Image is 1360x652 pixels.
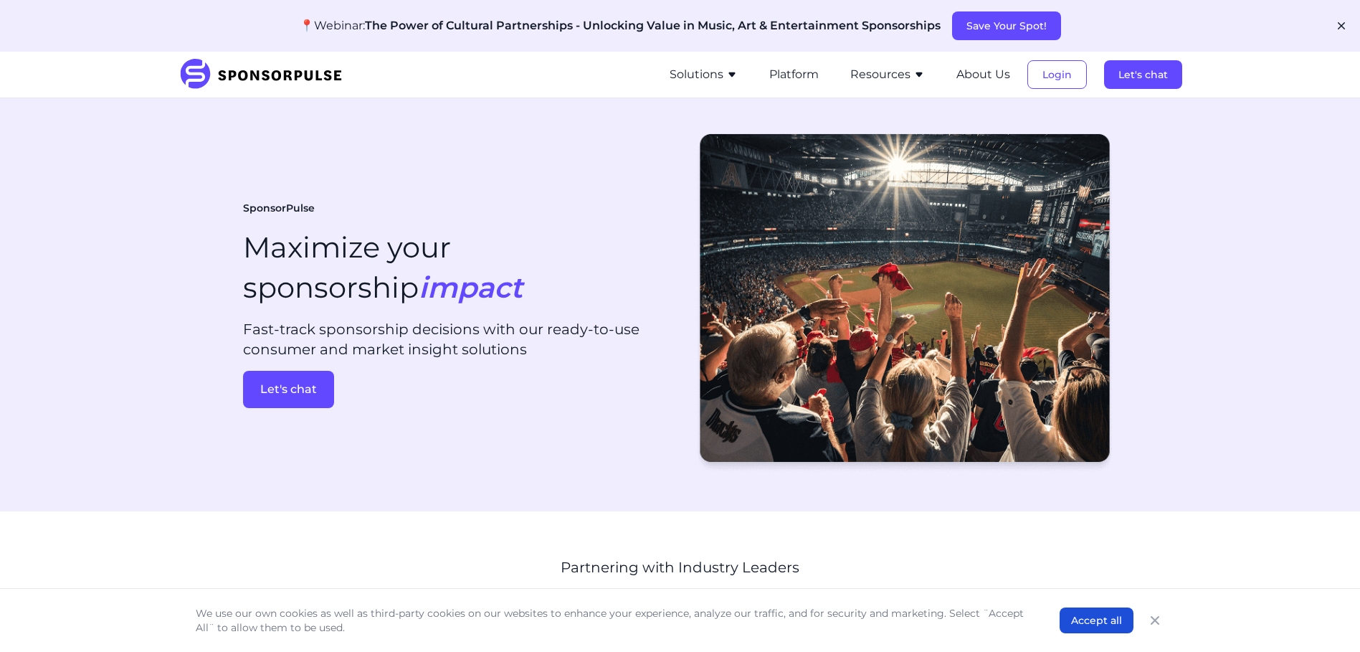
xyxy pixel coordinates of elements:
[243,371,669,408] a: Let's chat
[1145,610,1165,630] button: Close
[850,66,925,83] button: Resources
[196,606,1031,635] p: We use our own cookies as well as third-party cookies on our websites to enhance your experience,...
[419,270,523,305] i: impact
[952,19,1061,32] a: Save Your Spot!
[365,19,941,32] span: The Power of Cultural Partnerships - Unlocking Value in Music, Art & Entertainment Sponsorships
[243,371,334,408] button: Let's chat
[769,68,819,81] a: Platform
[956,66,1010,83] button: About Us
[956,68,1010,81] a: About Us
[243,319,669,359] p: Fast-track sponsorship decisions with our ready-to-use consumer and market insight solutions
[769,66,819,83] button: Platform
[243,202,315,216] span: SponsorPulse
[179,59,353,90] img: SponsorPulse
[1104,68,1182,81] a: Let's chat
[1104,60,1182,89] button: Let's chat
[1060,608,1133,633] button: Accept all
[352,557,1008,577] p: Partnering with Industry Leaders
[300,17,941,34] p: 📍Webinar:
[1027,60,1087,89] button: Login
[670,66,738,83] button: Solutions
[952,11,1061,40] button: Save Your Spot!
[1027,68,1087,81] a: Login
[243,227,523,308] h1: Maximize your sponsorship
